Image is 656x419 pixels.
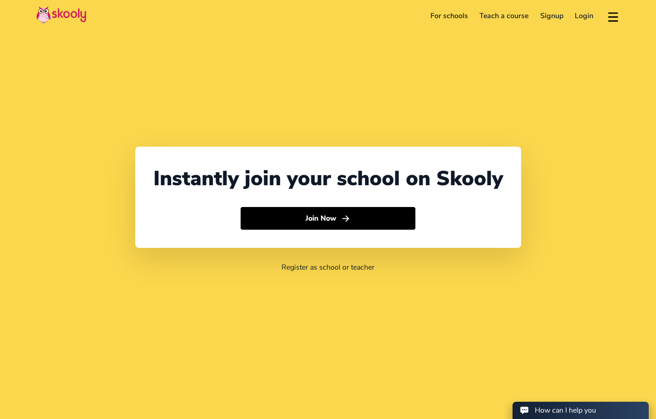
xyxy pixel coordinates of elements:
a: Signup [534,9,569,23]
a: Teach a course [474,9,534,23]
button: Join Nowarrow forward outline [241,207,415,230]
ion-icon: arrow forward outline [341,214,350,223]
a: Register as school or teacher [281,262,375,272]
div: Instantly join your school on Skooly [153,165,503,192]
a: Login [569,9,600,23]
button: menu outline [607,9,620,24]
img: Skooly [36,6,86,24]
a: For schools [424,9,474,23]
